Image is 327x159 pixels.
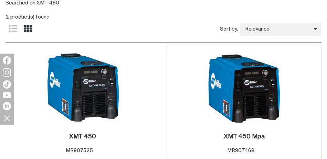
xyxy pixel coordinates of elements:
[6,14,321,21] div: 2
[10,14,50,20] span: product(s) found
[66,148,93,153] span: MR907525
[240,25,314,33] span: Relevance
[70,134,96,140] h2: XMT 450
[3,80,11,89] img: TikTok
[224,134,265,140] h2: XMT 450 Mpa
[3,68,11,77] img: Instagram
[208,52,281,125] img: XMT 450 Mpa
[3,102,11,110] img: LinkedIn
[46,52,120,125] img: XMT 450
[6,14,321,38] section: Product list controls
[36,0,59,5] span: XMT 450
[224,133,265,141] a: XMT 450 Mpa
[70,133,96,141] a: XMT 450
[9,24,17,33] a: List view
[1,112,13,124] img: hide socials
[3,92,11,98] img: YouTube
[220,25,238,33] span: Sort by:
[227,148,255,153] span: MR907468
[3,56,11,65] img: Facebook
